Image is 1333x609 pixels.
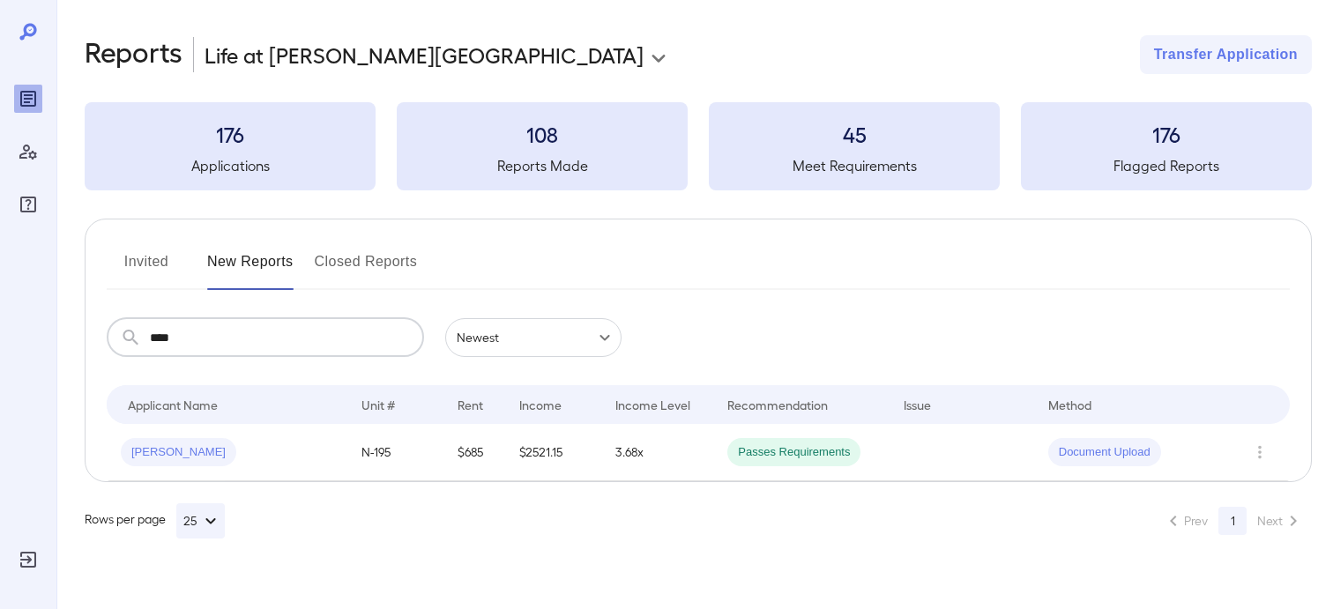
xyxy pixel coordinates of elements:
td: 3.68x [601,424,714,481]
div: Issue [904,394,932,415]
div: Unit # [361,394,395,415]
td: N-195 [347,424,443,481]
div: Applicant Name [128,394,218,415]
h5: Meet Requirements [709,155,1000,176]
h3: 108 [397,120,688,148]
button: Transfer Application [1140,35,1312,74]
button: page 1 [1218,507,1247,535]
h3: 45 [709,120,1000,148]
span: [PERSON_NAME] [121,444,236,461]
h5: Reports Made [397,155,688,176]
button: 25 [176,503,225,538]
button: Closed Reports [315,248,418,290]
div: Method [1048,394,1091,415]
div: FAQ [14,190,42,219]
div: Income [519,394,562,415]
div: Newest [445,318,622,357]
button: Invited [107,248,186,290]
div: Reports [14,85,42,113]
button: New Reports [207,248,294,290]
span: Passes Requirements [727,444,860,461]
h5: Flagged Reports [1021,155,1312,176]
div: Manage Users [14,137,42,166]
button: Row Actions [1246,438,1274,466]
p: Life at [PERSON_NAME][GEOGRAPHIC_DATA] [205,41,644,69]
div: Rent [458,394,486,415]
span: Document Upload [1048,444,1161,461]
h2: Reports [85,35,182,74]
td: $685 [443,424,505,481]
nav: pagination navigation [1155,507,1312,535]
div: Recommendation [727,394,828,415]
h3: 176 [85,120,376,148]
td: $2521.15 [505,424,601,481]
h3: 176 [1021,120,1312,148]
summary: 176Applications108Reports Made45Meet Requirements176Flagged Reports [85,102,1312,190]
div: Log Out [14,546,42,574]
h5: Applications [85,155,376,176]
div: Income Level [615,394,690,415]
div: Rows per page [85,503,225,538]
